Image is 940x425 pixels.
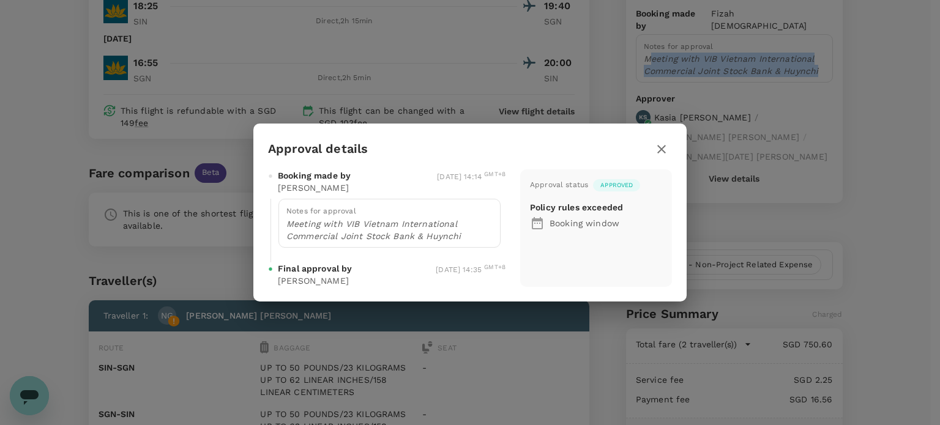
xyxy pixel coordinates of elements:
[286,218,493,242] p: Meeting with VIB Vietnam International Commercial Joint Stock Bank & Huynchi
[550,217,662,229] p: Booking window
[278,169,351,182] span: Booking made by
[436,265,505,274] span: [DATE] 14:35
[484,171,505,177] sup: GMT+8
[278,262,352,275] span: Final approval by
[268,142,368,156] h3: Approval details
[530,201,623,213] p: Policy rules exceeded
[278,275,349,287] p: [PERSON_NAME]
[278,182,349,194] p: [PERSON_NAME]
[286,207,356,215] span: Notes for approval
[437,172,505,181] span: [DATE] 14:14
[530,179,588,191] div: Approval status
[593,181,640,190] span: Approved
[484,264,505,270] sup: GMT+8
